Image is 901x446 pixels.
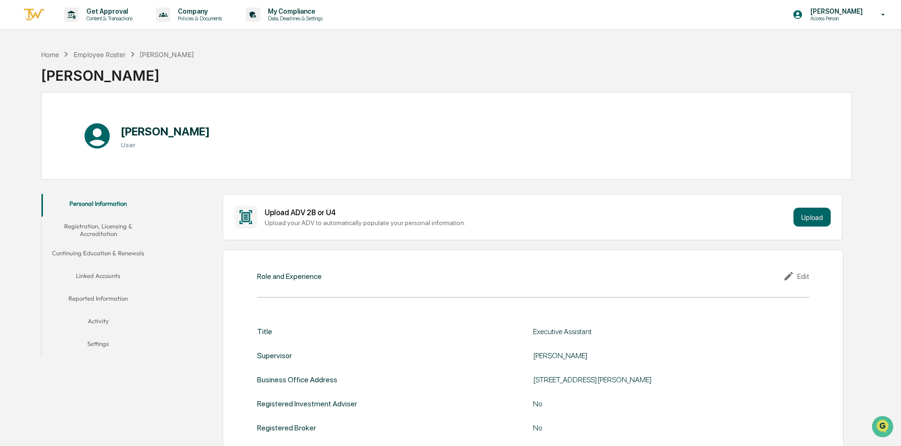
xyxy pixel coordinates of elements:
[533,423,769,432] div: No
[140,50,194,59] div: [PERSON_NAME]
[9,20,172,35] p: How can we help?
[68,120,76,127] div: 🗄️
[42,289,155,311] button: Reported Information
[23,7,45,23] img: logo
[32,72,155,82] div: Start new chat
[42,334,155,357] button: Settings
[533,327,769,336] div: Executive Assistant
[74,50,125,59] div: Employee Roster
[170,8,227,15] p: Company
[79,8,137,15] p: Get Approval
[260,15,327,22] p: Data, Deadlines & Settings
[257,423,316,432] div: Registered Broker
[160,75,172,86] button: Start new chat
[533,351,769,360] div: [PERSON_NAME]
[257,399,357,408] div: Registered Investment Adviser
[265,219,790,227] div: Upload your ADV to automatically populate your personal information.
[257,375,337,384] div: Business Office Address
[170,15,227,22] p: Policies & Documents
[533,375,769,384] div: [STREET_ADDRESS][PERSON_NAME]
[871,415,896,440] iframe: Open customer support
[41,50,59,59] div: Home
[6,133,63,150] a: 🔎Data Lookup
[42,194,155,357] div: secondary tabs example
[41,59,194,84] div: [PERSON_NAME]
[42,244,155,266] button: Continuing Education & Renewals
[803,8,868,15] p: [PERSON_NAME]
[42,311,155,334] button: Activity
[19,119,61,128] span: Preclearance
[260,8,327,15] p: My Compliance
[78,119,117,128] span: Attestations
[803,15,868,22] p: Access Person
[533,399,769,408] div: No
[783,270,809,282] div: Edit
[42,266,155,289] button: Linked Accounts
[9,120,17,127] div: 🖐️
[94,160,114,167] span: Pylon
[67,160,114,167] a: Powered byPylon
[9,72,26,89] img: 1746055101610-c473b297-6a78-478c-a979-82029cc54cd1
[9,138,17,145] div: 🔎
[793,208,831,227] button: Upload
[257,272,322,281] div: Role and Experience
[42,194,155,217] button: Personal Information
[19,137,59,146] span: Data Lookup
[121,141,210,149] h3: User
[265,208,790,217] div: Upload ADV 2B or U4
[42,217,155,244] button: Registration, Licensing & Accreditation
[79,15,137,22] p: Content & Transactions
[257,351,292,360] div: Supervisor
[121,125,210,138] h1: [PERSON_NAME]
[32,82,119,89] div: We're available if you need us!
[65,115,121,132] a: 🗄️Attestations
[257,327,272,336] div: Title
[6,115,65,132] a: 🖐️Preclearance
